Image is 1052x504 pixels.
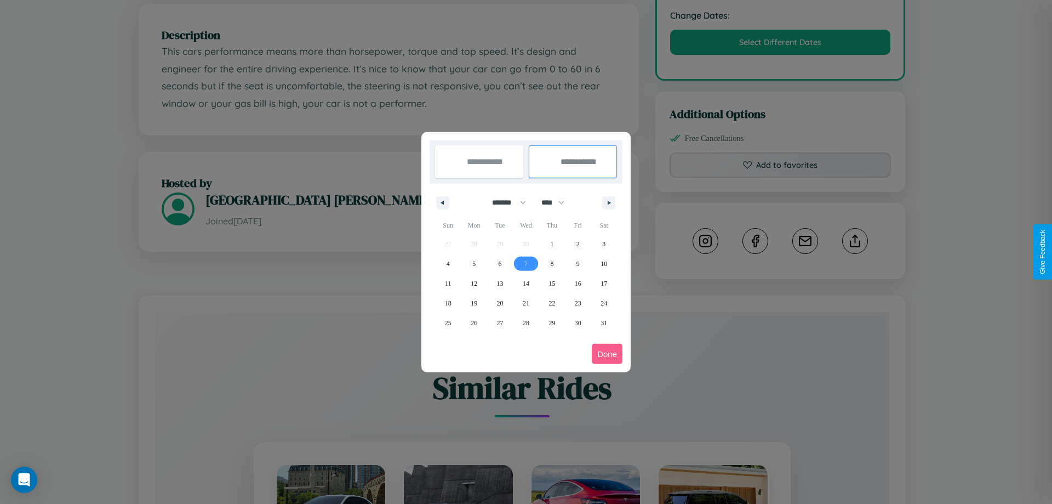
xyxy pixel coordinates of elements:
button: 3 [591,234,617,254]
span: 11 [445,274,451,293]
button: 19 [461,293,487,313]
button: 28 [513,313,539,333]
span: 12 [471,274,477,293]
span: 18 [445,293,451,313]
span: 3 [602,234,605,254]
span: 15 [548,274,555,293]
span: 20 [497,293,504,313]
button: 2 [565,234,591,254]
span: 22 [548,293,555,313]
button: 10 [591,254,617,274]
span: Mon [461,217,487,234]
span: 7 [524,254,528,274]
span: Sat [591,217,617,234]
button: 16 [565,274,591,293]
span: 25 [445,313,451,333]
button: 15 [539,274,565,293]
button: Done [592,344,622,364]
span: 8 [550,254,553,274]
button: 17 [591,274,617,293]
span: 2 [576,234,580,254]
button: 29 [539,313,565,333]
span: 31 [601,313,607,333]
button: 4 [435,254,461,274]
button: 5 [461,254,487,274]
span: Tue [487,217,513,234]
span: 5 [472,254,476,274]
button: 23 [565,293,591,313]
span: 4 [447,254,450,274]
span: 16 [575,274,581,293]
button: 14 [513,274,539,293]
button: 31 [591,313,617,333]
button: 30 [565,313,591,333]
div: Give Feedback [1039,230,1047,274]
button: 7 [513,254,539,274]
span: Thu [539,217,565,234]
span: Sun [435,217,461,234]
button: 22 [539,293,565,313]
button: 26 [461,313,487,333]
button: 9 [565,254,591,274]
button: 11 [435,274,461,293]
span: 27 [497,313,504,333]
span: 9 [576,254,580,274]
span: 21 [523,293,529,313]
span: 14 [523,274,529,293]
span: Fri [565,217,591,234]
span: 28 [523,313,529,333]
span: 6 [499,254,502,274]
button: 6 [487,254,513,274]
span: Wed [513,217,539,234]
button: 27 [487,313,513,333]
button: 21 [513,293,539,313]
button: 24 [591,293,617,313]
button: 20 [487,293,513,313]
span: 26 [471,313,477,333]
button: 18 [435,293,461,313]
span: 10 [601,254,607,274]
button: 13 [487,274,513,293]
span: 17 [601,274,607,293]
button: 8 [539,254,565,274]
span: 13 [497,274,504,293]
span: 29 [548,313,555,333]
span: 23 [575,293,581,313]
span: 30 [575,313,581,333]
div: Open Intercom Messenger [11,467,37,493]
span: 1 [550,234,553,254]
span: 19 [471,293,477,313]
span: 24 [601,293,607,313]
button: 12 [461,274,487,293]
button: 25 [435,313,461,333]
button: 1 [539,234,565,254]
